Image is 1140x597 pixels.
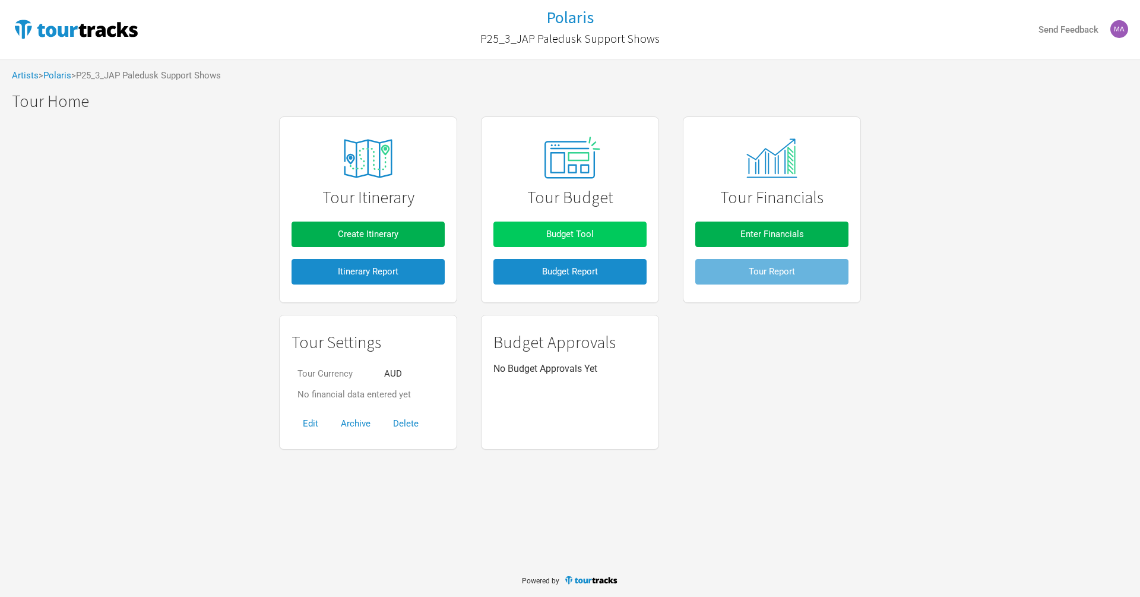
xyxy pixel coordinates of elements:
h1: Tour Itinerary [292,188,445,207]
button: Enter Financials [695,222,848,247]
span: Powered by [522,577,559,585]
img: TourTracks [564,575,619,585]
a: Budget Report [493,253,647,290]
strong: Send Feedback [1038,24,1098,35]
p: No Budget Approvals Yet [493,364,647,374]
img: TourTracks [12,17,140,41]
button: Budget Tool [493,222,647,247]
img: tourtracks_14_icons_monitor.svg [740,138,803,178]
td: No financial data entered yet [292,384,417,405]
h1: Tour Financials [695,188,848,207]
a: Enter Financials [695,216,848,253]
h2: P25_3_JAP Paledusk Support Shows [480,32,660,45]
span: Enter Financials [740,229,804,239]
span: Tour Report [749,266,795,277]
h1: Budget Approvals [493,333,647,352]
button: Archive [330,411,382,437]
span: Itinerary Report [338,266,398,277]
h1: Tour Settings [292,333,445,352]
h1: Polaris [546,7,594,28]
span: Create Itinerary [338,229,398,239]
td: Tour Currency [292,364,378,384]
button: Itinerary Report [292,259,445,285]
h1: Tour Home [12,92,1140,110]
h1: Tour Budget [493,188,647,207]
button: Edit [292,411,330,437]
a: Tour Report [695,253,848,290]
a: Itinerary Report [292,253,445,290]
span: > [39,71,71,80]
a: Create Itinerary [292,216,445,253]
button: Budget Report [493,259,647,285]
a: Artists [12,70,39,81]
span: > P25_3_JAP Paledusk Support Shows [71,71,221,80]
a: Budget Tool [493,216,647,253]
button: Create Itinerary [292,222,445,247]
button: Delete [382,411,430,437]
a: Polaris [43,70,71,81]
img: tourtracks_icons_FA_06_icons_itinerary.svg [324,131,413,187]
span: Budget Report [542,266,598,277]
button: Tour Report [695,259,848,285]
td: AUD [378,364,417,384]
img: tourtracks_02_icon_presets.svg [530,134,610,184]
span: Budget Tool [546,229,594,239]
a: Polaris [546,8,594,27]
a: P25_3_JAP Paledusk Support Shows [480,26,660,51]
img: Mark [1110,20,1128,38]
a: Edit [292,418,330,429]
